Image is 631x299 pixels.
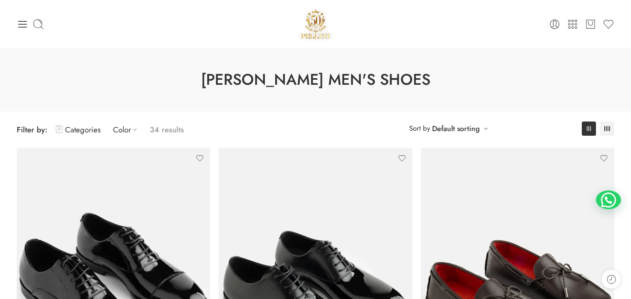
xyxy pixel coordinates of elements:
[21,69,610,91] h1: [PERSON_NAME] Men's Shoes
[113,120,141,139] a: Color
[585,18,596,30] a: Cart
[432,123,480,134] a: Default sorting
[56,120,101,139] a: Categories
[603,18,614,30] a: Wishlist
[150,120,184,139] p: 34 results
[298,6,334,42] a: Pellini -
[298,6,334,42] img: Pellini
[409,122,430,135] span: Sort by
[17,124,48,135] span: Filter by:
[549,18,561,30] a: Login / Register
